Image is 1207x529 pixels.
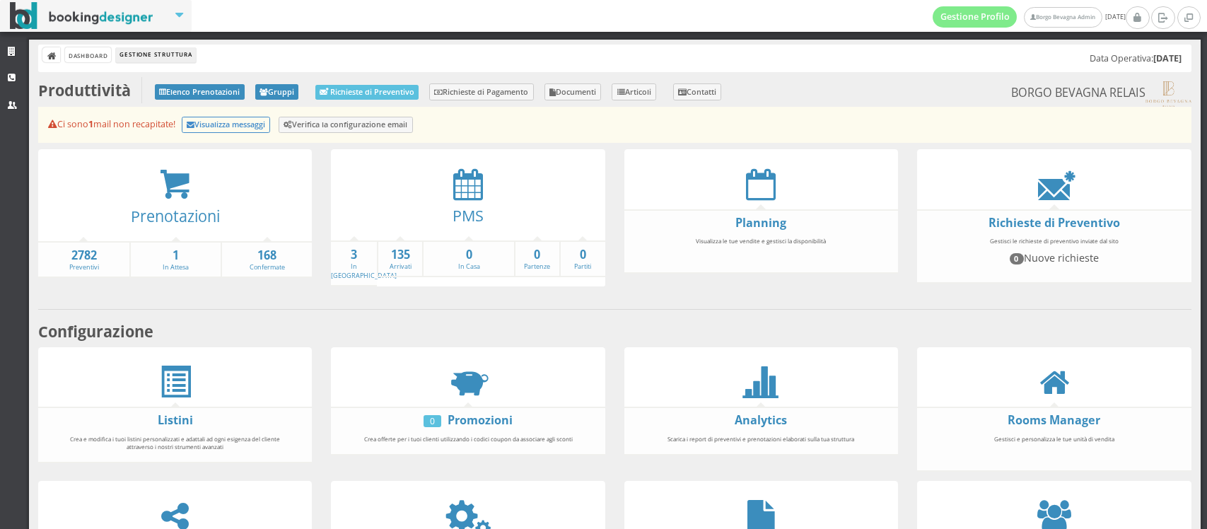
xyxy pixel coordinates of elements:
[1010,253,1024,264] span: 0
[222,248,312,272] a: 168Confermate
[378,247,423,272] a: 135Arrivati
[331,247,397,280] a: 3In [GEOGRAPHIC_DATA]
[131,248,221,264] strong: 1
[429,83,534,100] a: Richieste di Pagamento
[155,84,245,100] a: Elenco Prenotazioni
[131,206,220,226] a: Prenotazioni
[646,231,875,268] div: Visualizza le tue vendite e gestisci la disponibilità
[1011,81,1191,107] small: BORGO BEVAGNA RELAIS
[158,412,193,428] a: Listini
[38,80,131,100] b: Produttività
[131,248,221,272] a: 1In Attesa
[515,247,560,263] strong: 0
[940,429,1169,466] div: Gestisci e personalizza le tue unità di vendita
[38,248,129,272] a: 2782Preventivi
[182,117,271,134] a: Visualizza messaggi
[116,47,195,63] li: Gestione Struttura
[279,117,413,134] a: Verifica la configurazione email
[255,84,299,100] a: Gruppi
[933,6,1126,28] span: [DATE]
[940,231,1169,277] div: Gestisci le richieste di preventivo inviate dal sito
[989,215,1120,231] a: Richieste di Preventivo
[735,215,786,231] a: Planning
[424,247,513,272] a: 0In Casa
[515,247,560,272] a: 0Partenze
[453,205,484,226] a: PMS
[946,252,1162,264] h4: Nuove richieste
[1145,81,1191,107] img: 51bacd86f2fc11ed906d06074585c59a.png
[331,247,377,263] strong: 3
[65,47,111,62] a: Dashboard
[646,429,875,450] div: Scarica i report di preventivi e prenotazioni elaborati sulla tua struttura
[424,415,441,427] div: 0
[38,321,153,342] b: Configurazione
[88,118,93,130] b: 1
[354,429,583,450] div: Crea offerte per i tuoi clienti utilizzando i codici coupon da associare agli sconti
[315,85,419,100] a: Richieste di Preventivo
[222,248,312,264] strong: 168
[1008,412,1100,428] a: Rooms Manager
[48,117,1182,134] h5: Ci sono mail non recapitate!
[735,412,787,428] a: Analytics
[561,247,605,263] strong: 0
[933,6,1018,28] a: Gestione Profilo
[544,83,602,100] a: Documenti
[1024,7,1102,28] a: Borgo Bevagna Admin
[612,83,656,100] a: Articoli
[1153,52,1182,64] b: [DATE]
[673,83,722,100] a: Contatti
[424,247,513,263] strong: 0
[1090,53,1182,64] h5: Data Operativa:
[38,248,129,264] strong: 2782
[448,412,513,428] a: Promozioni
[61,429,290,458] div: Crea e modifica i tuoi listini personalizzati e adattali ad ogni esigenza del cliente attraverso ...
[10,2,153,30] img: BookingDesigner.com
[378,247,423,263] strong: 135
[561,247,605,272] a: 0Partiti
